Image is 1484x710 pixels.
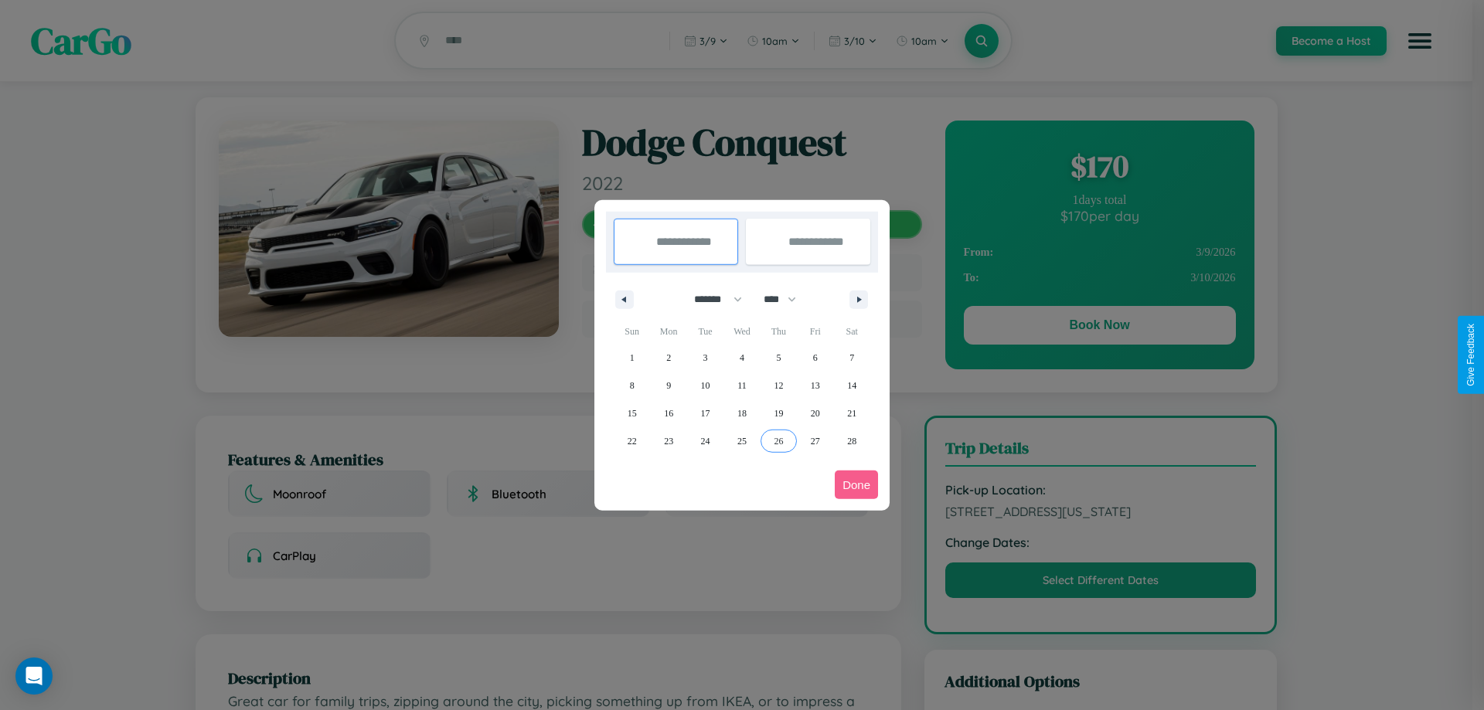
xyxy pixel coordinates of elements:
[797,427,833,455] button: 27
[849,344,854,372] span: 7
[614,399,650,427] button: 15
[650,372,686,399] button: 9
[666,344,671,372] span: 2
[811,399,820,427] span: 20
[761,427,797,455] button: 26
[737,399,747,427] span: 18
[835,471,878,499] button: Done
[811,372,820,399] span: 13
[761,319,797,344] span: Thu
[797,399,833,427] button: 20
[628,427,637,455] span: 22
[650,399,686,427] button: 16
[650,319,686,344] span: Mon
[701,399,710,427] span: 17
[834,372,870,399] button: 14
[630,344,635,372] span: 1
[737,427,747,455] span: 25
[797,319,833,344] span: Fri
[813,344,818,372] span: 6
[761,344,797,372] button: 5
[687,344,723,372] button: 3
[774,427,783,455] span: 26
[834,319,870,344] span: Sat
[1465,324,1476,386] div: Give Feedback
[614,372,650,399] button: 8
[628,399,637,427] span: 15
[723,344,760,372] button: 4
[834,427,870,455] button: 28
[614,344,650,372] button: 1
[687,319,723,344] span: Tue
[834,344,870,372] button: 7
[614,319,650,344] span: Sun
[687,427,723,455] button: 24
[834,399,870,427] button: 21
[664,427,673,455] span: 23
[15,657,53,695] div: Open Intercom Messenger
[740,344,744,372] span: 4
[774,372,783,399] span: 12
[847,399,856,427] span: 21
[761,399,797,427] button: 19
[650,344,686,372] button: 2
[776,344,781,372] span: 5
[650,427,686,455] button: 23
[723,372,760,399] button: 11
[737,372,747,399] span: 11
[723,427,760,455] button: 25
[811,427,820,455] span: 27
[701,427,710,455] span: 24
[664,399,673,427] span: 16
[666,372,671,399] span: 9
[701,372,710,399] span: 10
[614,427,650,455] button: 22
[630,372,635,399] span: 8
[723,319,760,344] span: Wed
[687,399,723,427] button: 17
[723,399,760,427] button: 18
[687,372,723,399] button: 10
[703,344,708,372] span: 3
[774,399,783,427] span: 19
[797,372,833,399] button: 13
[847,372,856,399] span: 14
[847,427,856,455] span: 28
[797,344,833,372] button: 6
[761,372,797,399] button: 12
